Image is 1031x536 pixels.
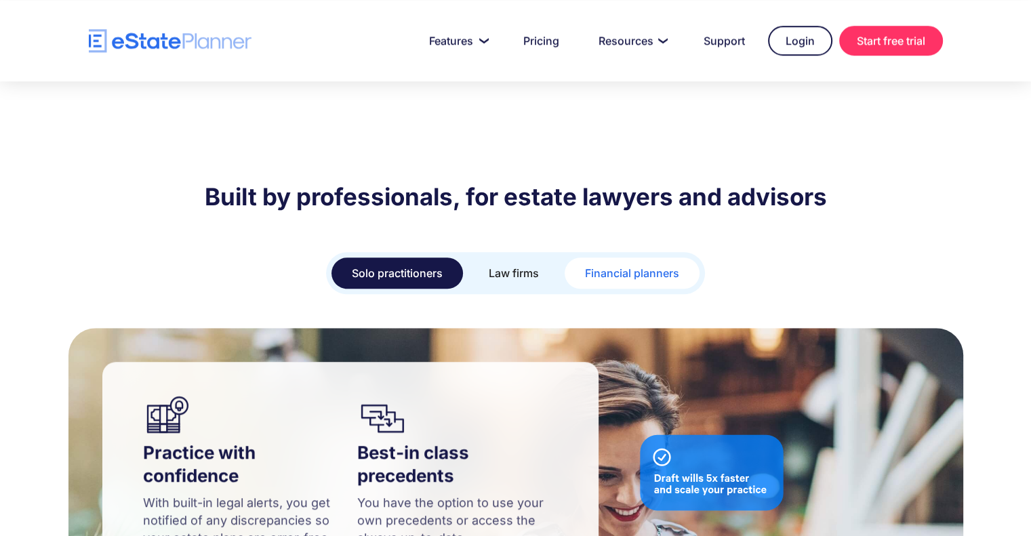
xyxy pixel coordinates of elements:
img: an estate lawyer confident while drafting wills for their clients [143,396,312,434]
a: Login [768,26,832,56]
a: Resources [582,27,681,54]
img: icon of estate templates [357,396,527,434]
a: Support [687,27,761,54]
h2: Built by professionals, for estate lawyers and advisors [89,182,943,211]
div: Law firms [489,264,539,283]
div: Solo practitioners [352,264,443,283]
div: Financial planners [585,264,679,283]
h4: Practice with confidence [143,441,344,487]
h4: Best-in class precedents [357,441,558,487]
a: Start free trial [839,26,943,56]
a: Pricing [507,27,575,54]
a: home [89,29,251,53]
a: Features [413,27,500,54]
